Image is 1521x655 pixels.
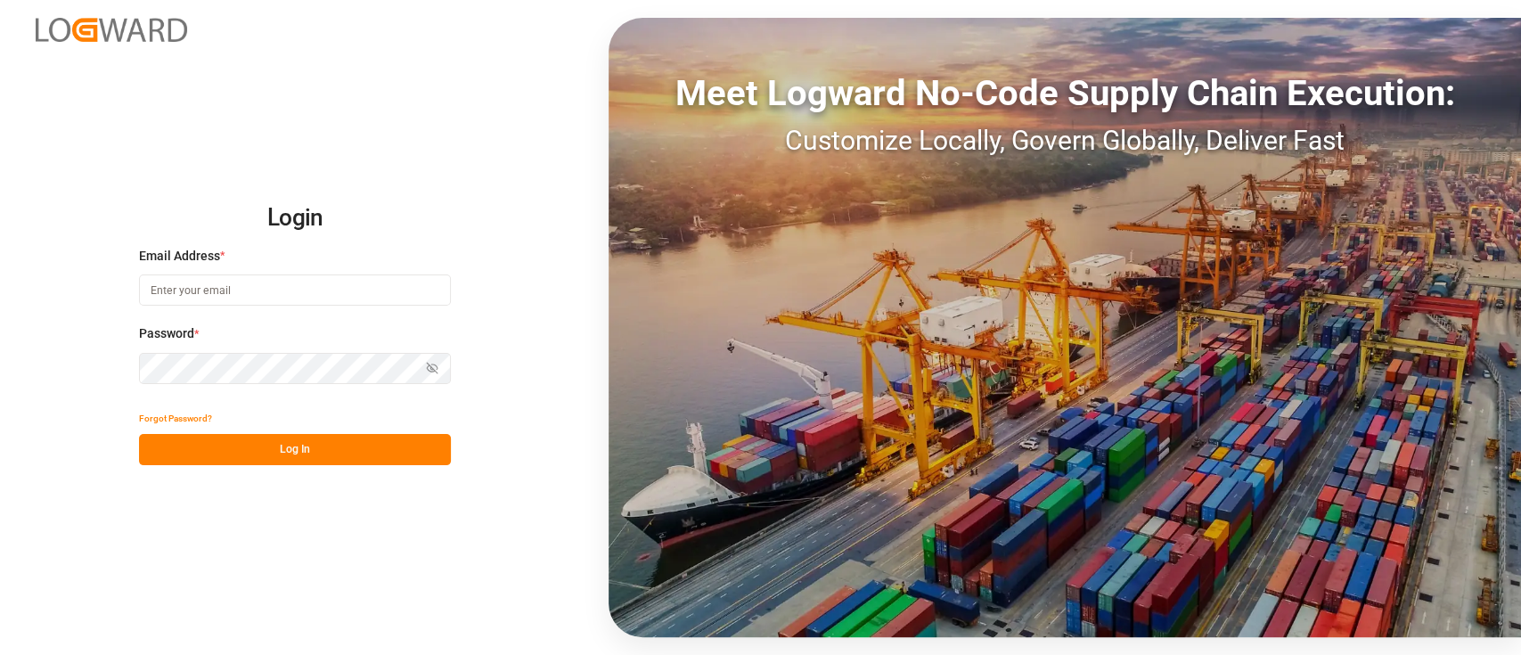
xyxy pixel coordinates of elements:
[609,67,1521,120] div: Meet Logward No-Code Supply Chain Execution:
[139,434,451,465] button: Log In
[139,403,212,434] button: Forgot Password?
[139,324,194,343] span: Password
[609,120,1521,160] div: Customize Locally, Govern Globally, Deliver Fast
[36,18,187,42] img: Logward_new_orange.png
[139,274,451,306] input: Enter your email
[139,247,220,266] span: Email Address
[139,190,451,247] h2: Login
